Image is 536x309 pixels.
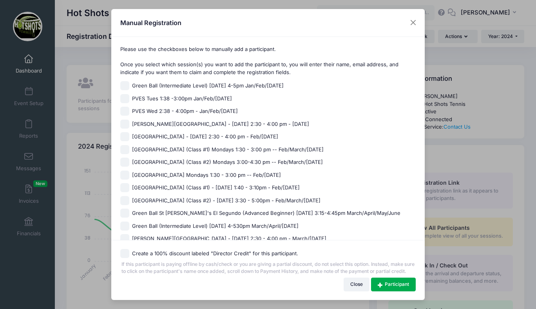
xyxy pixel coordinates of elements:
[120,234,129,243] input: [PERSON_NAME][GEOGRAPHIC_DATA] - [DATE] 2:30 - 4:00 pm - March/[DATE]
[120,171,129,180] input: [GEOGRAPHIC_DATA] Mondays 1:30 - 3:00 pm -- Feb/[DATE]
[132,235,326,243] span: [PERSON_NAME][GEOGRAPHIC_DATA] - [DATE] 2:30 - 4:00 pm - March/[DATE]
[371,278,416,291] a: Participant
[120,18,181,27] h4: Manual Registration
[132,184,300,192] span: [GEOGRAPHIC_DATA] (Class #1) - [DATE] 1:40 - 3:10pm - Feb/[DATE]
[120,107,129,116] input: PVES Wed 2:38 - 4:00pm - Jan/Feb/[DATE]
[132,222,299,230] span: Green Ball (Intermediate Level) [DATE] 4-530pm March/April/[DATE]
[120,183,129,192] input: [GEOGRAPHIC_DATA] (Class #1) - [DATE] 1:40 - 3:10pm - Feb/[DATE]
[132,158,323,166] span: [GEOGRAPHIC_DATA] (Class #2) Mondays 3:00-4:30 pm -- Feb/March/[DATE]
[120,145,129,154] input: [GEOGRAPHIC_DATA] (Class #1) Mondays 1:30 - 3:00 pm -- Feb/March/[DATE]
[120,258,416,275] span: If this participant is paying offline by cash/check or you are giving a partial discount, do not ...
[120,196,129,205] input: [GEOGRAPHIC_DATA] (Class #2) - [DATE] 3:30 - 5:00pm - Feb/March/[DATE]
[120,158,129,167] input: [GEOGRAPHIC_DATA] (Class #2) Mondays 3:00-4:30 pm -- Feb/March/[DATE]
[120,120,129,129] input: [PERSON_NAME][GEOGRAPHIC_DATA] - [DATE] 2:30 - 4:00 pm - [DATE]
[132,133,278,141] span: [GEOGRAPHIC_DATA] - [DATE] 2:30 - 4:00 pm - Feb/[DATE]
[120,94,129,103] input: PVES Tues 1:38 -3:00pm Jan/Feb/[DATE]
[132,209,400,217] span: Green Ball St [PERSON_NAME]'s El Segundo (Advanced Beginner) [DATE] 3:15-4:45pm March/April/May/June
[132,82,284,90] span: Green Ball (Intermediate Level) [DATE] 4-5pm Jan/Feb/[DATE]
[132,107,238,115] span: PVES Wed 2:38 - 4:00pm - Jan/Feb/[DATE]
[132,171,281,179] span: [GEOGRAPHIC_DATA] Mondays 1:30 - 3:00 pm -- Feb/[DATE]
[120,81,129,90] input: Green Ball (Intermediate Level) [DATE] 4-5pm Jan/Feb/[DATE]
[120,209,129,218] input: Green Ball St [PERSON_NAME]'s El Segundo (Advanced Beginner) [DATE] 3:15-4:45pm March/April/May/June
[120,45,416,76] p: Please use the checkboxes below to manually add a participant. Once you select which session(s) y...
[132,146,324,154] span: [GEOGRAPHIC_DATA] (Class #1) Mondays 1:30 - 3:00 pm -- Feb/March/[DATE]
[120,222,129,231] input: Green Ball (Intermediate Level) [DATE] 4-530pm March/April/[DATE]
[132,120,309,128] span: [PERSON_NAME][GEOGRAPHIC_DATA] - [DATE] 2:30 - 4:00 pm - [DATE]
[406,16,420,30] button: Close
[132,250,298,258] label: Create a 100% discount labeled "Director Credit" for this participant.
[344,278,370,291] button: Close
[132,197,321,205] span: [GEOGRAPHIC_DATA] (Class #2) - [DATE] 3:30 - 5:00pm - Feb/March/[DATE]
[120,132,129,141] input: [GEOGRAPHIC_DATA] - [DATE] 2:30 - 4:00 pm - Feb/[DATE]
[132,95,232,103] span: PVES Tues 1:38 -3:00pm Jan/Feb/[DATE]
